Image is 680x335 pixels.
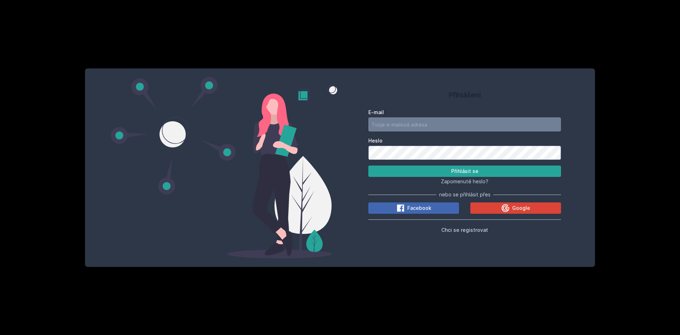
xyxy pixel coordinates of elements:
[368,109,561,116] label: E-mail
[441,178,488,184] span: Zapomenuté heslo?
[368,137,561,144] label: Heslo
[407,205,431,212] span: Facebook
[470,202,561,214] button: Google
[368,166,561,177] button: Přihlásit se
[441,225,488,234] button: Chci se registrovat
[368,117,561,132] input: Tvoje e-mailová adresa
[441,227,488,233] span: Chci se registrovat
[512,205,530,212] span: Google
[439,191,491,198] span: nebo se přihlásit přes
[368,90,561,100] h1: Přihlášení
[368,202,459,214] button: Facebook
